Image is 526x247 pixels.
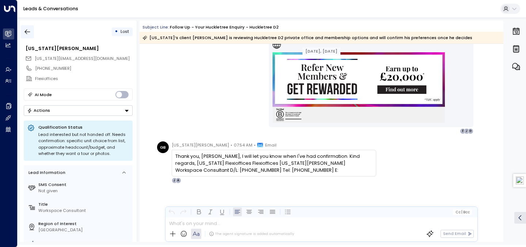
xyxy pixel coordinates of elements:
[254,141,256,149] span: •
[179,208,188,216] button: Redo
[175,178,181,183] div: A
[142,24,169,30] span: Subject Line:
[38,132,129,157] div: Lead interested but not handed off. Needs confirmation: specific unit choice from list, approxima...
[27,108,50,113] div: Actions
[230,141,232,149] span: •
[234,141,252,149] span: 07:54 AM
[35,76,132,82] div: Flexioffices
[38,208,130,214] div: Workspace Consultant
[468,128,473,134] div: G
[121,28,129,34] span: Lost
[456,210,470,214] span: Cc Bcc
[172,178,178,183] div: J
[115,26,118,37] div: •
[453,209,472,215] button: Cc|Bcc
[24,105,133,116] button: Actions
[38,227,130,233] div: [GEOGRAPHIC_DATA]
[38,221,130,227] label: Region of Interest
[35,56,130,61] span: [US_STATE][EMAIL_ADDRESS][DOMAIN_NAME]
[175,153,372,174] div: Thank you, [PERSON_NAME], I will let you know when I've had confirmation. Kind regards, [US_STATE...
[26,170,65,176] div: Lead Information
[461,210,462,214] span: |
[26,45,132,52] div: [US_STATE][PERSON_NAME]
[272,52,445,123] img: https://www.huckletree.com/refer-someone
[35,91,52,98] div: AI Mode
[302,47,340,55] div: [DATE], [DATE]
[172,141,229,149] span: [US_STATE][PERSON_NAME]
[38,201,130,208] label: Title
[35,65,132,72] div: [PHONE_NUMBER]
[209,231,294,236] div: The agent signature is added automatically
[170,24,279,30] div: Follow up - Your Huckletree Enquiry - Huckletree D2
[460,128,466,134] div: E
[38,182,130,188] label: SMS Consent
[23,5,78,12] a: Leads & Conversations
[38,124,129,130] p: Qualification Status
[142,34,472,41] div: [US_STATE]’s client [PERSON_NAME] is reviewing Huckletree D2 private office and membership option...
[157,141,169,153] div: GB
[265,141,277,149] span: Email
[24,105,133,116] div: Button group with a nested menu
[464,128,469,134] div: J
[38,188,130,194] div: Not given
[35,56,130,62] span: georgia.brown@flexioffices.com
[167,208,176,216] button: Undo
